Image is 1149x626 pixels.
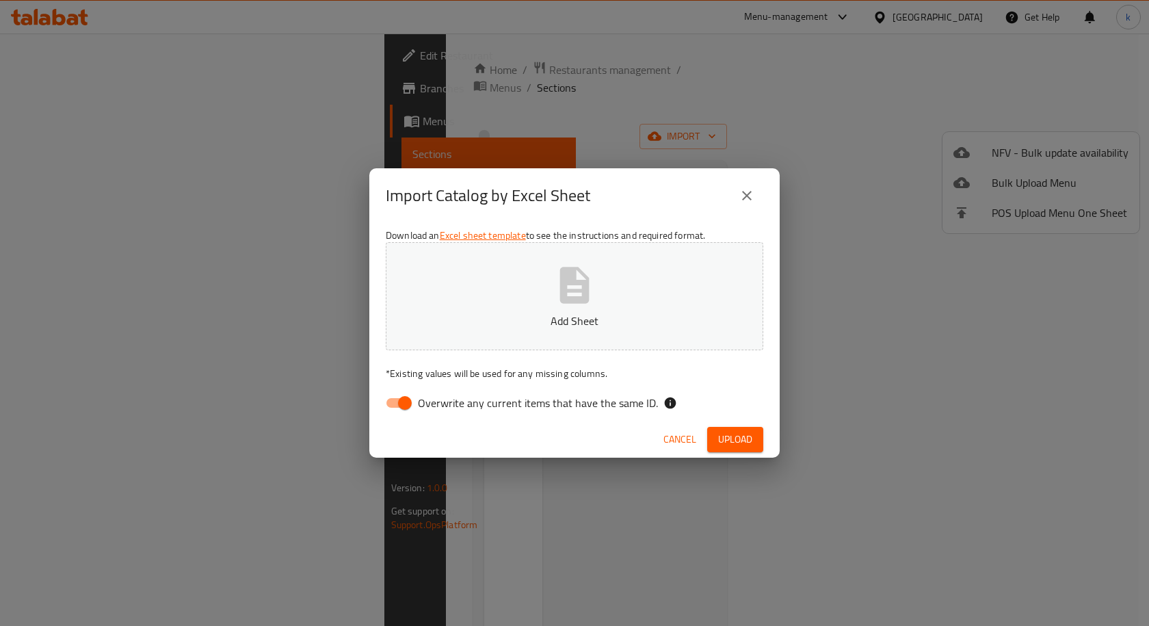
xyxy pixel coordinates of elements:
[369,223,780,421] div: Download an to see the instructions and required format.
[663,431,696,448] span: Cancel
[718,431,752,448] span: Upload
[386,367,763,380] p: Existing values will be used for any missing columns.
[707,427,763,452] button: Upload
[440,226,526,244] a: Excel sheet template
[418,395,658,411] span: Overwrite any current items that have the same ID.
[658,427,702,452] button: Cancel
[730,179,763,212] button: close
[663,396,677,410] svg: If the overwrite option isn't selected, then the items that match an existing ID will be ignored ...
[386,242,763,350] button: Add Sheet
[407,313,742,329] p: Add Sheet
[386,185,590,207] h2: Import Catalog by Excel Sheet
